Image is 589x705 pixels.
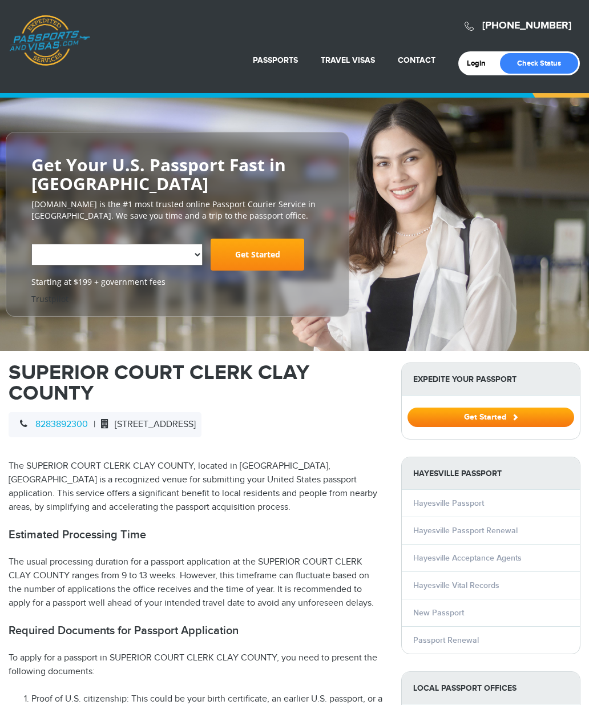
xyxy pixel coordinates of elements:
[321,55,375,65] a: Travel Visas
[467,59,494,68] a: Login
[9,651,384,679] p: To apply for a passport in SUPERIOR COURT CLERK CLAY COUNTY, you need to present the following do...
[31,199,324,221] p: [DOMAIN_NAME] is the #1 most trusted online Passport Courier Service in [GEOGRAPHIC_DATA]. We sav...
[413,608,464,618] a: New Passport
[9,528,384,542] h2: Estimated Processing Time
[31,155,324,193] h2: Get Your U.S. Passport Fast in [GEOGRAPHIC_DATA]
[413,526,518,535] a: Hayesville Passport Renewal
[402,457,580,490] strong: Hayesville Passport
[413,498,484,508] a: Hayesville Passport
[9,555,384,610] p: The usual processing duration for a passport application at the SUPERIOR COURT CLERK CLAY COUNTY ...
[408,412,574,421] a: Get Started
[413,553,522,563] a: Hayesville Acceptance Agents
[9,624,384,638] h2: Required Documents for Passport Application
[402,672,580,704] strong: Local Passport Offices
[35,419,88,430] a: 8283892300
[95,419,196,430] span: [STREET_ADDRESS]
[9,460,384,514] p: The SUPERIOR COURT CLERK CLAY COUNTY, located in [GEOGRAPHIC_DATA], [GEOGRAPHIC_DATA] is a recogn...
[9,15,90,66] a: Passports & [DOMAIN_NAME]
[413,581,499,590] a: Hayesville Vital Records
[31,293,68,304] a: Trustpilot
[500,53,578,74] a: Check Status
[253,55,298,65] a: Passports
[482,19,571,32] a: [PHONE_NUMBER]
[402,363,580,396] strong: Expedite Your Passport
[211,239,304,271] a: Get Started
[398,55,435,65] a: Contact
[413,635,479,645] a: Passport Renewal
[9,412,201,437] div: |
[9,362,384,404] h1: SUPERIOR COURT CLERK CLAY COUNTY
[31,276,324,288] span: Starting at $199 + government fees
[408,408,574,427] button: Get Started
